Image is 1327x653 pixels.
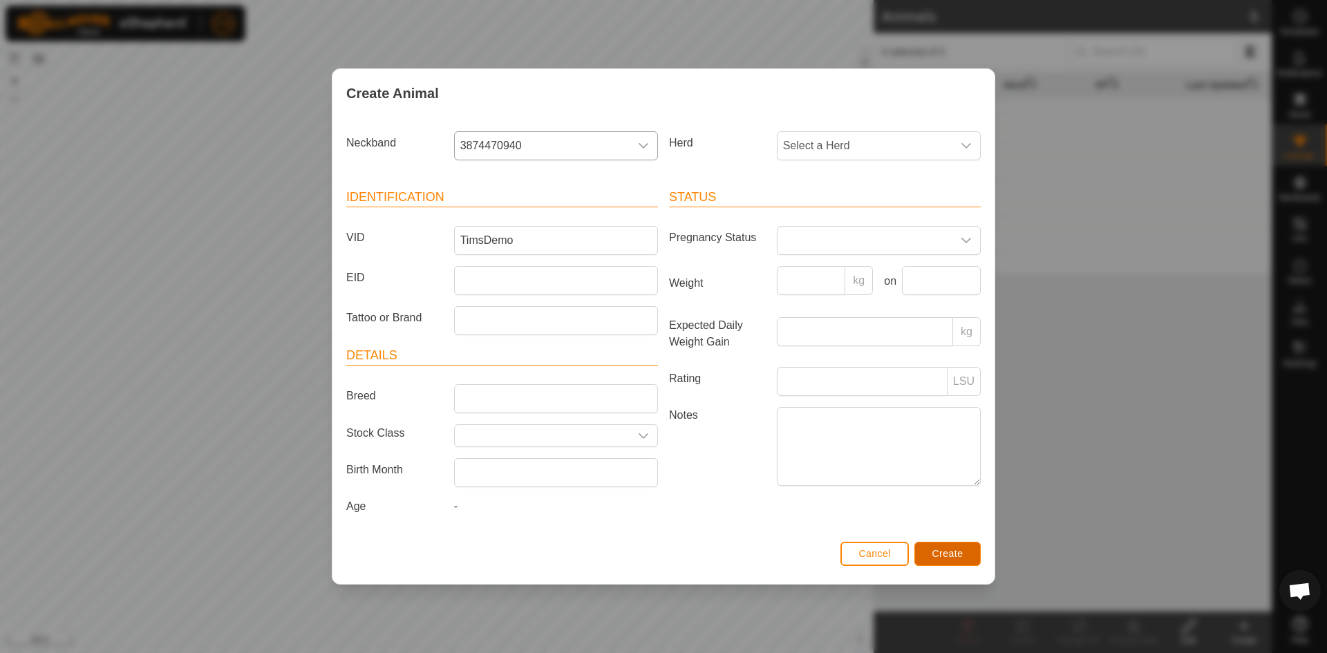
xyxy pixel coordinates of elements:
[663,226,771,249] label: Pregnancy Status
[341,131,449,155] label: Neckband
[953,317,981,346] p-inputgroup-addon: kg
[341,226,449,249] label: VID
[346,188,658,207] header: Identification
[948,367,981,396] p-inputgroup-addon: LSU
[630,425,657,446] div: dropdown trigger
[341,458,449,482] label: Birth Month
[663,131,771,155] label: Herd
[346,83,439,104] span: Create Animal
[932,548,963,559] span: Create
[341,384,449,408] label: Breed
[341,498,449,515] label: Age
[341,266,449,290] label: EID
[952,132,980,160] div: dropdown trigger
[341,306,449,330] label: Tattoo or Brand
[663,407,771,485] label: Notes
[346,346,658,366] header: Details
[630,132,657,160] div: dropdown trigger
[840,542,909,566] button: Cancel
[858,548,891,559] span: Cancel
[341,424,449,442] label: Stock Class
[845,266,873,295] p-inputgroup-addon: kg
[455,132,630,160] span: 3874470940
[663,317,771,350] label: Expected Daily Weight Gain
[778,132,952,160] span: Select a Herd
[914,542,981,566] button: Create
[454,500,458,512] span: -
[663,367,771,390] label: Rating
[663,266,771,301] label: Weight
[669,188,981,207] header: Status
[878,273,896,290] label: on
[952,227,980,254] div: dropdown trigger
[1279,570,1321,612] div: Open chat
